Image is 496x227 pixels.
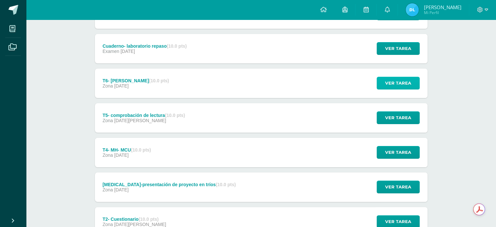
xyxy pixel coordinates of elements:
[216,182,236,187] strong: (10.0 pts)
[114,222,166,227] span: [DATE][PERSON_NAME]
[149,78,169,83] strong: (10.0 pts)
[131,147,151,153] strong: (10.0 pts)
[385,181,411,193] span: Ver tarea
[377,181,420,193] button: Ver tarea
[424,4,461,10] span: [PERSON_NAME]
[167,43,187,49] strong: (10.0 pts)
[102,217,166,222] div: T2- Cuestionario
[102,147,151,153] div: T4- MH- MCU
[377,146,420,159] button: Ver tarea
[114,153,128,158] span: [DATE]
[385,146,411,158] span: Ver tarea
[114,83,128,89] span: [DATE]
[102,43,187,49] div: Cuaderno- laboratorio repaso
[424,10,461,15] span: Mi Perfil
[121,49,135,54] span: [DATE]
[139,217,158,222] strong: (10.0 pts)
[385,42,411,55] span: Ver tarea
[102,182,236,187] div: [MEDICAL_DATA]-presentación de proyecto en tríos
[102,222,113,227] span: Zona
[102,118,113,123] span: Zona
[102,49,119,54] span: Examen
[377,42,420,55] button: Ver tarea
[406,3,419,16] img: 82948c8d225089f2995c85df4085ce0b.png
[102,78,169,83] div: T6- [PERSON_NAME]
[377,77,420,89] button: Ver tarea
[385,112,411,124] span: Ver tarea
[102,153,113,158] span: Zona
[102,113,185,118] div: T5- comprobación de lectura
[102,187,113,192] span: Zona
[102,83,113,89] span: Zona
[114,187,128,192] span: [DATE]
[165,113,185,118] strong: (10.0 pts)
[114,118,166,123] span: [DATE][PERSON_NAME]
[377,111,420,124] button: Ver tarea
[385,77,411,89] span: Ver tarea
